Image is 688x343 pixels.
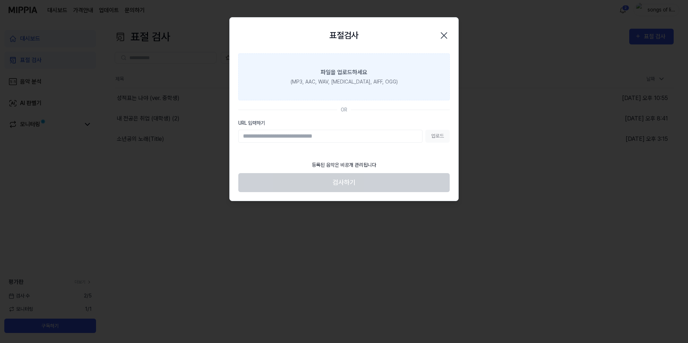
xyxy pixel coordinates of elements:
h2: 표절검사 [329,29,359,42]
div: 등록된 음악은 비공개 관리됩니다 [307,157,381,173]
label: URL 입력하기 [238,119,450,127]
div: (MP3, AAC, WAV, [MEDICAL_DATA], AIFF, OGG) [291,78,398,86]
div: OR [341,106,347,114]
div: 파일을 업로드하세요 [321,68,367,77]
